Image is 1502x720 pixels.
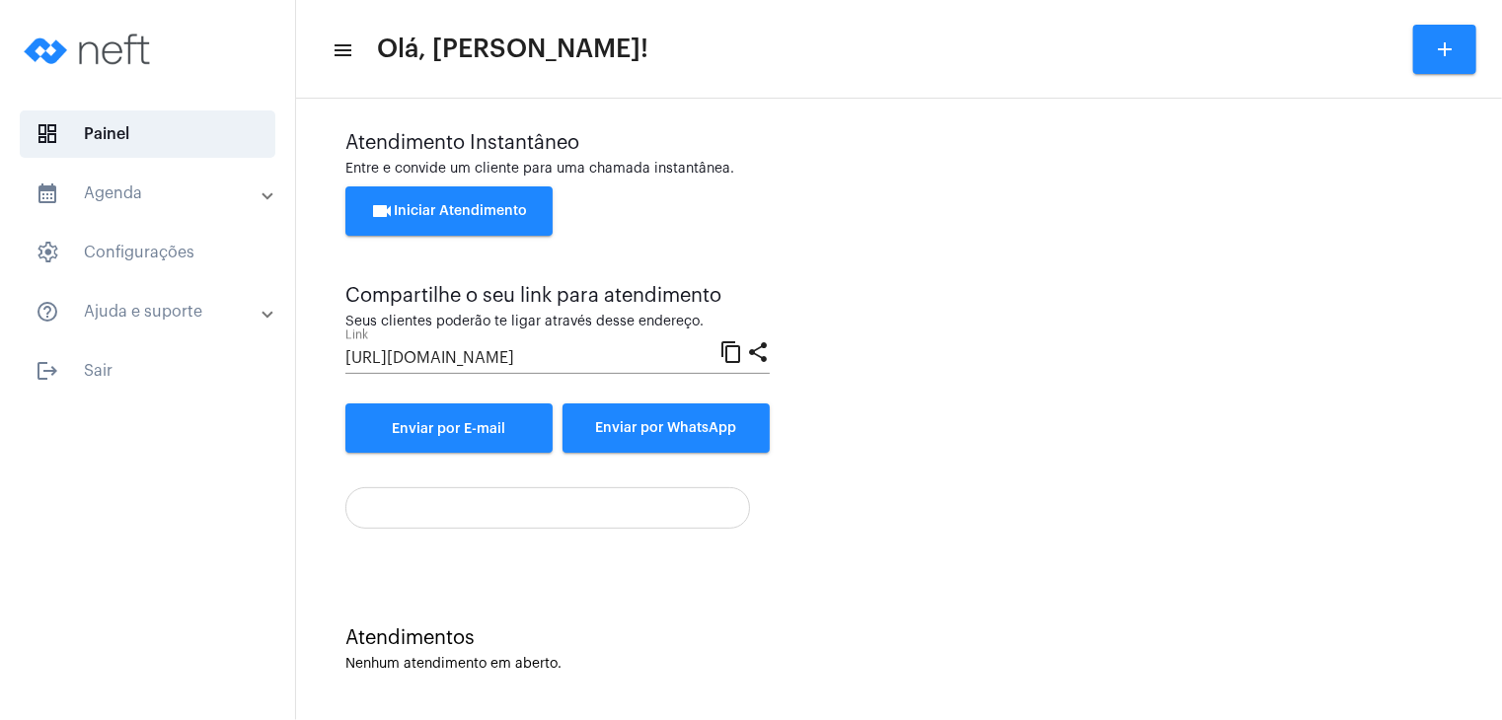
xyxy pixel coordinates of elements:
button: Iniciar Atendimento [345,186,553,236]
span: Olá, [PERSON_NAME]! [377,34,648,65]
mat-expansion-panel-header: sidenav iconAgenda [12,170,295,217]
mat-icon: sidenav icon [36,181,59,205]
a: Enviar por E-mail [345,403,553,453]
button: Enviar por WhatsApp [563,403,770,453]
div: Atendimento Instantâneo [345,132,1453,154]
mat-icon: content_copy [719,339,743,363]
mat-icon: add [1433,37,1457,61]
div: Compartilhe o seu link para atendimento [345,285,770,307]
mat-expansion-panel-header: sidenav iconAjuda e suporte [12,288,295,335]
span: Iniciar Atendimento [371,204,528,218]
img: logo-neft-novo-2.png [16,10,164,89]
span: Enviar por WhatsApp [596,421,737,435]
mat-icon: share [746,339,770,363]
div: Seus clientes poderão te ligar através desse endereço. [345,315,770,329]
mat-panel-title: Ajuda e suporte [36,300,263,324]
mat-icon: videocam [371,199,395,223]
div: Entre e convide um cliente para uma chamada instantânea. [345,162,1453,177]
mat-icon: sidenav icon [332,38,351,62]
div: Nenhum atendimento em aberto. [345,657,1453,672]
mat-icon: sidenav icon [36,300,59,324]
span: Enviar por E-mail [393,422,506,436]
div: Atendimentos [345,627,1453,649]
span: Configurações [20,229,275,276]
span: Painel [20,110,275,158]
mat-panel-title: Agenda [36,181,263,205]
span: sidenav icon [36,241,59,264]
span: Sair [20,347,275,395]
span: sidenav icon [36,122,59,146]
mat-icon: sidenav icon [36,359,59,383]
